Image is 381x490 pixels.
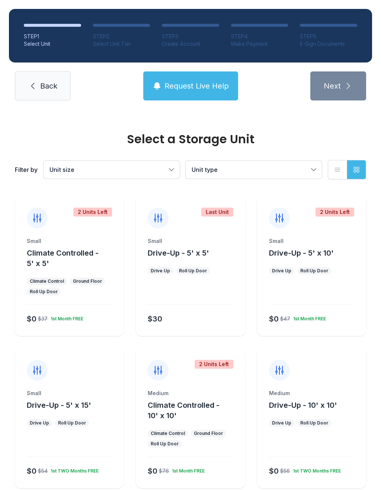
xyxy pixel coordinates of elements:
div: $56 [280,467,290,475]
div: Make Payment [231,40,288,48]
div: $47 [280,315,290,323]
span: Drive-Up - 5' x 10' [269,249,334,257]
span: Next [324,81,341,91]
div: STEP 4 [231,33,288,40]
span: Unit type [192,166,218,173]
div: Drive Up [151,268,170,274]
div: Roll Up Door [151,441,179,447]
div: STEP 5 [300,33,357,40]
div: Climate Control [30,278,64,284]
div: Climate Control [151,430,185,436]
div: STEP 2 [93,33,150,40]
div: 1st TWO Months FREE [48,465,99,474]
div: Roll Up Door [30,289,58,295]
div: $30 [148,314,162,324]
div: Roll Up Door [300,268,328,274]
button: Climate Controlled - 5' x 5' [27,248,121,269]
div: Roll Up Door [58,420,86,426]
div: $76 [159,467,169,475]
div: Small [269,237,354,245]
div: Last Unit [201,208,233,217]
div: $0 [269,466,279,476]
div: 2 Units Left [73,208,112,217]
span: Unit size [49,166,74,173]
div: Medium [148,390,233,397]
div: 2 Units Left [195,360,233,369]
div: Select Unit [24,40,81,48]
div: $0 [148,466,157,476]
div: Drive Up [272,268,291,274]
div: Ground Floor [194,430,223,436]
div: Medium [269,390,354,397]
button: Drive-Up - 5' x 5' [148,248,209,258]
div: Roll Up Door [300,420,328,426]
span: Climate Controlled - 10' x 10' [148,401,220,420]
button: Drive-Up - 10' x 10' [269,400,337,410]
span: Drive-Up - 10' x 10' [269,401,337,410]
div: $0 [269,314,279,324]
div: 1st Month FREE [169,465,205,474]
button: Unit type [186,161,322,179]
button: Drive-Up - 5' x 15' [27,400,91,410]
div: STEP 1 [24,33,81,40]
span: Back [40,81,57,91]
div: STEP 3 [162,33,219,40]
div: Create Account [162,40,219,48]
div: Drive Up [272,420,291,426]
div: $0 [27,314,36,324]
button: Climate Controlled - 10' x 10' [148,400,242,421]
span: Drive-Up - 5' x 5' [148,249,209,257]
span: Request Live Help [164,81,229,91]
div: Small [27,390,112,397]
div: $37 [38,315,48,323]
div: Roll Up Door [179,268,207,274]
div: $54 [38,467,48,475]
div: Filter by [15,165,38,174]
div: $0 [27,466,36,476]
div: 2 Units Left [316,208,354,217]
div: Ground Floor [73,278,102,284]
div: Small [148,237,233,245]
div: 1st Month FREE [48,313,83,322]
button: Drive-Up - 5' x 10' [269,248,334,258]
div: Drive Up [30,420,49,426]
div: 1st Month FREE [290,313,326,322]
div: Select Unit Tier [93,40,150,48]
div: 1st TWO Months FREE [290,465,341,474]
div: E-Sign Documents [300,40,357,48]
button: Unit size [44,161,180,179]
div: Select a Storage Unit [15,133,366,145]
span: Drive-Up - 5' x 15' [27,401,91,410]
div: Small [27,237,112,245]
span: Climate Controlled - 5' x 5' [27,249,99,268]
